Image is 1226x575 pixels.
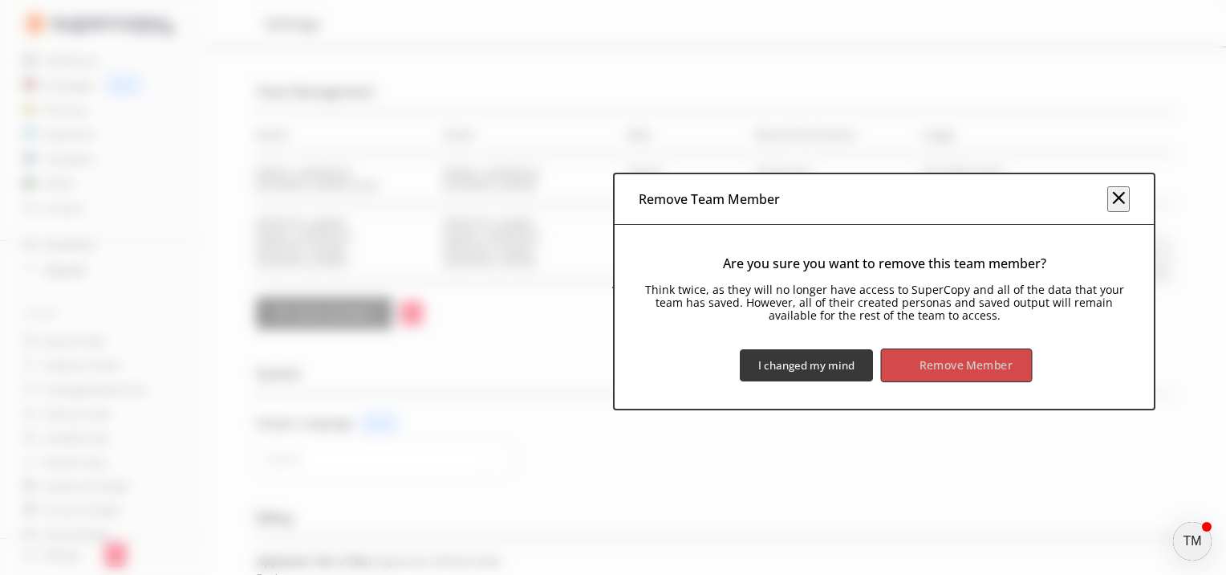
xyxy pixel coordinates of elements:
p: Think twice, as they will no longer have access to SuperCopy and all of the data that your team h... [635,283,1134,322]
img: Close [1109,188,1128,207]
button: I changed my mind [740,349,873,381]
h3: Are you sure you want to remove this team member? [723,251,1046,275]
button: Close [1107,186,1130,212]
h3: Remove Team Member [639,187,780,211]
button: Remove Member [881,349,1032,382]
button: atlas-launcher [1173,522,1212,561]
div: atlas-message-author-avatar [1173,522,1212,561]
b: I changed my mind [758,358,855,373]
b: Remove Member [920,358,1013,373]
